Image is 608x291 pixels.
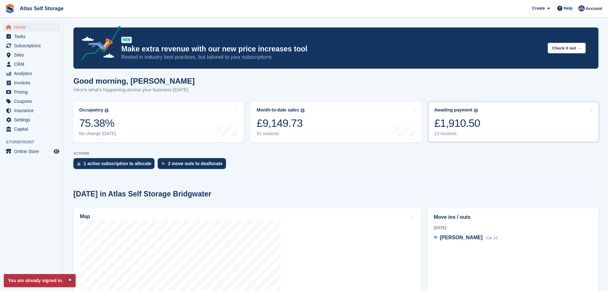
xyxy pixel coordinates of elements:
[532,5,545,11] span: Create
[14,97,52,106] span: Coupons
[121,37,132,43] div: NEW
[250,102,421,142] a: Month-to-date sales £9,149.73 51 invoices
[79,131,116,136] div: No change [DATE]
[486,236,498,240] span: Car 10
[76,26,121,62] img: price-adjustments-announcement-icon-8257ccfd72463d97f412b2fc003d46551f7dbcb40ab6d574587a9cd5c0d94...
[586,5,602,12] span: Account
[77,162,80,166] img: active_subscription_to_allocate_icon-d502201f5373d7db506a760aba3b589e785aa758c864c3986d89f69b8ff3...
[3,115,60,124] a: menu
[548,43,586,53] button: Check it out →
[14,41,52,50] span: Subscriptions
[14,60,52,69] span: CRM
[474,109,478,112] img: icon-info-grey-7440780725fd019a000dd9b08b2336e03edf1995a4989e88bcd33f0948082b44.svg
[14,23,52,32] span: Home
[14,115,52,124] span: Settings
[3,69,60,78] a: menu
[79,107,103,113] div: Occupancy
[73,151,598,156] p: ACTIONS
[14,50,52,59] span: Sites
[14,88,52,96] span: Pricing
[301,109,304,112] img: icon-info-grey-7440780725fd019a000dd9b08b2336e03edf1995a4989e88bcd33f0948082b44.svg
[3,88,60,96] a: menu
[73,190,211,198] h2: [DATE] in Atlas Self Storage Bridgwater
[14,147,52,156] span: Online Store
[121,54,543,61] p: Rooted in industry best practices, but tailored to your subscriptions.
[73,102,244,142] a: Occupancy 75.38% No change [DATE]
[3,78,60,87] a: menu
[3,50,60,59] a: menu
[440,235,483,240] span: [PERSON_NAME]
[73,86,195,94] p: Here's what's happening across your business [DATE]
[17,3,66,14] a: Atlas Self Storage
[73,77,195,85] h1: Good morning, [PERSON_NAME]
[158,158,229,172] a: 2 move outs to deallocate
[105,109,109,112] img: icon-info-grey-7440780725fd019a000dd9b08b2336e03edf1995a4989e88bcd33f0948082b44.svg
[428,102,599,142] a: Awaiting payment £1,910.50 13 invoices
[3,32,60,41] a: menu
[5,4,15,13] img: stora-icon-8386f47178a22dfd0bd8f6a31ec36ba5ce8667c1dd55bd0f319d3a0aa187defe.svg
[161,162,165,165] img: move_outs_to_deallocate_icon-f764333ba52eb49d3ac5e1228854f67142a1ed5810a6f6cc68b1a99e826820c5.svg
[434,107,473,113] div: Awaiting payment
[578,5,585,11] img: Ryan Carroll
[3,147,60,156] a: menu
[3,23,60,32] a: menu
[6,139,64,145] span: Storefront
[168,161,222,166] div: 2 move outs to deallocate
[3,97,60,106] a: menu
[121,44,543,54] p: Make extra revenue with our new price increases tool
[434,225,592,231] div: [DATE]
[79,117,116,130] div: 75.38%
[14,78,52,87] span: Invoices
[564,5,573,11] span: Help
[14,125,52,134] span: Capital
[3,106,60,115] a: menu
[84,161,151,166] div: 1 active subscription to allocate
[14,32,52,41] span: Tasks
[80,214,90,219] h2: Map
[257,131,304,136] div: 51 invoices
[257,117,304,130] div: £9,149.73
[3,60,60,69] a: menu
[434,234,498,242] a: [PERSON_NAME] Car 10
[434,131,480,136] div: 13 invoices
[3,125,60,134] a: menu
[434,213,592,221] h2: Move ins / outs
[73,158,158,172] a: 1 active subscription to allocate
[3,41,60,50] a: menu
[434,117,480,130] div: £1,910.50
[4,274,76,287] p: You are already signed in.
[14,69,52,78] span: Analytics
[257,107,299,113] div: Month-to-date sales
[14,106,52,115] span: Insurance
[53,148,60,155] a: Preview store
